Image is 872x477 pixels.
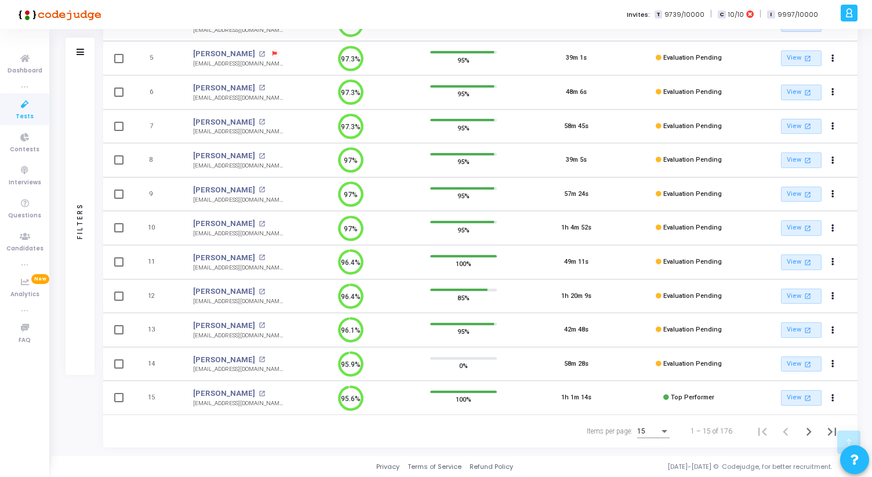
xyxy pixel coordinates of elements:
[31,274,49,284] span: New
[132,313,181,347] td: 13
[671,394,714,401] span: Top Performer
[637,427,645,435] span: 15
[8,211,41,221] span: Questions
[781,220,822,236] a: View
[803,53,813,63] mat-icon: open_in_new
[797,420,820,443] button: Next page
[566,88,587,97] div: 48m 6s
[781,119,822,134] a: View
[803,223,813,233] mat-icon: open_in_new
[457,88,470,100] span: 95%
[824,322,841,338] button: Actions
[193,320,255,332] a: [PERSON_NAME]
[193,252,255,264] a: [PERSON_NAME]
[456,258,471,270] span: 100%
[663,326,722,333] span: Evaluation Pending
[193,332,283,340] div: [EMAIL_ADDRESS][DOMAIN_NAME]
[457,54,470,65] span: 95%
[781,152,822,168] a: View
[376,462,399,472] a: Privacy
[193,128,283,136] div: [EMAIL_ADDRESS][DOMAIN_NAME]
[767,10,775,19] span: I
[10,290,39,300] span: Analytics
[663,122,722,130] span: Evaluation Pending
[803,359,813,369] mat-icon: open_in_new
[14,3,101,26] img: logo
[587,426,633,436] div: Items per page:
[824,152,841,169] button: Actions
[193,230,283,238] div: [EMAIL_ADDRESS][DOMAIN_NAME]
[193,162,283,170] div: [EMAIL_ADDRESS][DOMAIN_NAME]
[824,390,841,406] button: Actions
[627,10,650,20] label: Invites:
[561,223,591,233] div: 1h 4m 52s
[777,10,818,20] span: 9997/10000
[824,50,841,67] button: Actions
[457,156,470,168] span: 95%
[774,420,797,443] button: Previous page
[561,393,591,403] div: 1h 1m 14s
[259,119,265,125] mat-icon: open_in_new
[663,224,722,231] span: Evaluation Pending
[132,75,181,110] td: 6
[259,187,265,193] mat-icon: open_in_new
[259,289,265,295] mat-icon: open_in_new
[803,257,813,267] mat-icon: open_in_new
[824,356,841,372] button: Actions
[751,420,774,443] button: First page
[803,325,813,335] mat-icon: open_in_new
[259,85,265,91] mat-icon: open_in_new
[803,190,813,199] mat-icon: open_in_new
[803,155,813,165] mat-icon: open_in_new
[259,153,265,159] mat-icon: open_in_new
[132,177,181,212] td: 9
[193,399,283,408] div: [EMAIL_ADDRESS][DOMAIN_NAME]
[457,326,470,337] span: 95%
[193,264,283,272] div: [EMAIL_ADDRESS][DOMAIN_NAME]
[564,257,588,267] div: 49m 11s
[193,150,255,162] a: [PERSON_NAME]
[193,184,255,196] a: [PERSON_NAME]
[663,190,722,198] span: Evaluation Pending
[655,10,662,19] span: T
[663,258,722,265] span: Evaluation Pending
[663,88,722,96] span: Evaluation Pending
[193,297,283,306] div: [EMAIL_ADDRESS][DOMAIN_NAME]
[663,54,722,61] span: Evaluation Pending
[710,8,712,20] span: |
[193,365,283,374] div: [EMAIL_ADDRESS][DOMAIN_NAME]
[10,145,39,155] span: Contests
[691,426,732,436] div: 1 – 15 of 176
[408,462,462,472] a: Terms of Service
[781,289,822,304] a: View
[824,118,841,134] button: Actions
[824,254,841,270] button: Actions
[781,390,822,406] a: View
[561,292,591,301] div: 1h 20m 9s
[132,143,181,177] td: 8
[824,85,841,101] button: Actions
[803,121,813,131] mat-icon: open_in_new
[259,221,265,227] mat-icon: open_in_new
[193,286,255,297] a: [PERSON_NAME]
[803,393,813,403] mat-icon: open_in_new
[457,122,470,133] span: 95%
[132,110,181,144] td: 7
[781,356,822,372] a: View
[193,26,283,35] div: [EMAIL_ADDRESS][DOMAIN_NAME]
[193,116,255,128] a: [PERSON_NAME]
[132,245,181,279] td: 11
[564,325,588,335] div: 42m 48s
[513,462,858,472] div: [DATE]-[DATE] © Codejudge, for better recruitment.
[193,354,255,366] a: [PERSON_NAME]
[803,88,813,97] mat-icon: open_in_new
[457,190,470,202] span: 95%
[193,48,255,60] a: [PERSON_NAME]
[193,196,283,205] div: [EMAIL_ADDRESS][DOMAIN_NAME]
[19,336,31,345] span: FAQ
[259,254,265,261] mat-icon: open_in_new
[132,211,181,245] td: 10
[193,60,283,68] div: [EMAIL_ADDRESS][DOMAIN_NAME]
[470,462,513,472] a: Refund Policy
[259,391,265,397] mat-icon: open_in_new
